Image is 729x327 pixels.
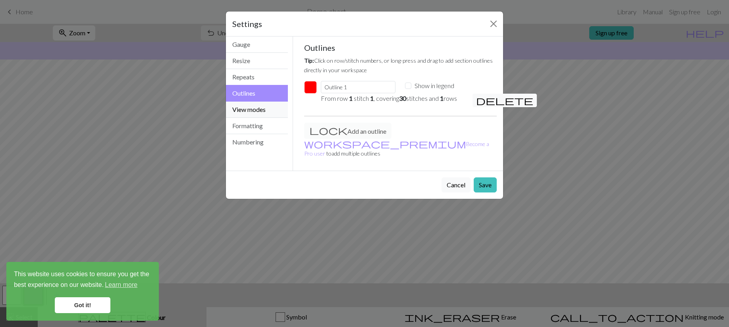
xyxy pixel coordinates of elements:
[472,94,537,107] button: Remove outline
[6,262,159,321] div: cookieconsent
[487,17,500,30] button: Close
[304,57,493,73] small: Click on row/stitch numbers, or long-press and drag to add section outlines directly in your work...
[226,134,288,150] button: Numbering
[304,140,489,157] small: to add multiple outlines
[226,85,288,102] button: Outlines
[474,177,497,192] button: Save
[405,83,411,89] input: Show in legend
[304,138,466,149] span: workspace_premium
[226,118,288,134] button: Formatting
[226,37,288,53] button: Gauge
[55,297,110,313] a: dismiss cookie message
[304,43,497,52] h5: Outlines
[14,269,151,291] span: This website uses cookies to ensure you get the best experience on our website.
[321,94,463,103] p: From row stitch , covering stitches and rows
[442,177,471,192] button: Cancel
[476,95,533,106] span: delete
[226,69,288,85] button: Repeats
[415,81,454,90] label: Show in legend
[440,94,444,102] em: 1
[304,140,489,157] a: Become a Pro user
[399,94,406,102] em: 30
[226,53,288,69] button: Resize
[349,94,353,102] em: 1
[104,279,139,291] a: learn more about cookies
[232,18,262,30] h5: Settings
[226,102,288,118] button: View modes
[304,57,314,64] em: Tip:
[370,94,374,102] em: 1
[476,96,533,105] i: Remove outline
